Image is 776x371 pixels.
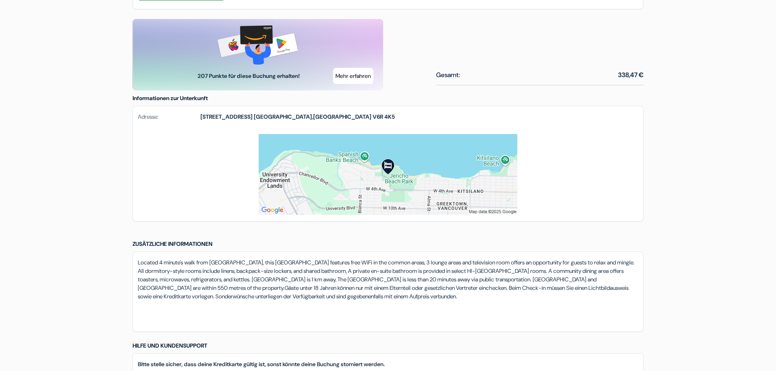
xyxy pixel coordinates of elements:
strong: , [200,113,395,121]
span: [STREET_ADDRESS] [200,113,253,120]
span: Hilfe und Kundensupport [133,342,207,349]
span: 338,47 € [618,70,643,80]
img: gift-card-banner.png [217,25,299,65]
img: staticmap [259,134,517,215]
span: Adresse: [138,113,200,121]
span: Informationen zur Unterkunft [133,94,208,102]
span: V6R 4K5 [373,113,395,120]
span: [GEOGRAPHIC_DATA] [313,113,371,120]
span: 207 Punkte für diese Buchung erhalten! [186,72,311,80]
span: [GEOGRAPHIC_DATA] [254,113,312,120]
p: Bitte stelle sicher, dass deine Kreditkarte gültig ist, sonst könnte deine Buchung storniert werden. [138,360,638,369]
span: Zusätzliche Informationen [133,240,213,247]
span: Gesamt: [436,70,460,80]
p: Located 4 minute's walk from [GEOGRAPHIC_DATA], this [GEOGRAPHIC_DATA] features free WiFi in the ... [138,258,638,301]
button: Mehr erfahren [333,68,373,84]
